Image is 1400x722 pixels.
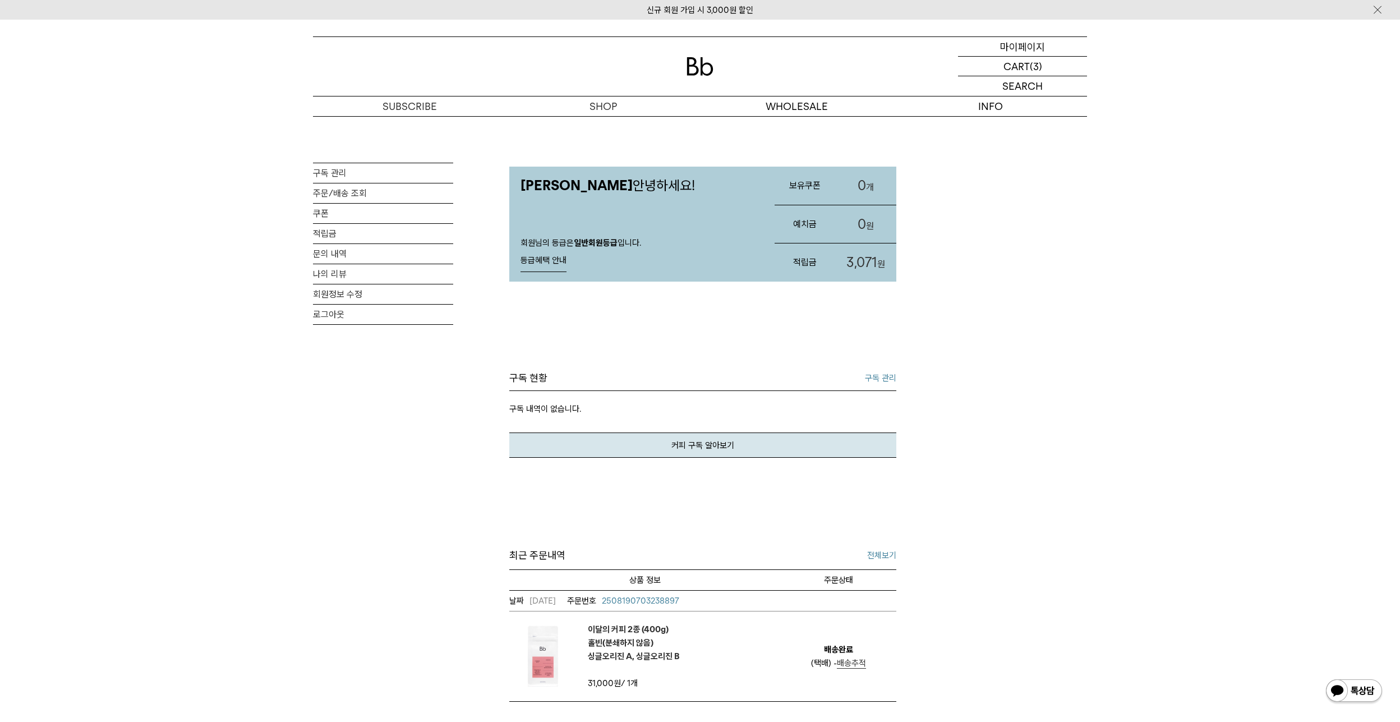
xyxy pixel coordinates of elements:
th: 주문상태 [780,569,896,590]
a: 적립금 [313,224,453,243]
a: 커피 구독 알아보기 [509,433,896,458]
p: 마이페이지 [1000,37,1045,56]
h3: 적립금 [775,247,835,277]
a: 구독 관리 [865,371,896,385]
a: 등급혜택 안내 [521,250,567,272]
span: 최근 주문내역 [509,548,565,564]
p: SEARCH [1002,76,1043,96]
a: 0개 [836,167,896,205]
img: 카카오톡 채널 1:1 채팅 버튼 [1325,678,1383,705]
a: 구독 관리 [313,163,453,183]
em: 배송완료 [824,643,853,656]
strong: 일반회원등급 [574,238,618,248]
a: SHOP [506,96,700,116]
p: 구독 내역이 없습니다. [509,391,896,433]
span: 2508190703238897 [602,596,679,606]
img: 이달의 커피 [509,623,577,690]
a: 0원 [836,205,896,243]
th: 상품명/옵션 [509,569,780,590]
h3: 예치금 [775,209,835,239]
a: 주문/배송 조회 [313,183,453,203]
p: (3) [1030,57,1042,76]
a: 이달의 커피 2종 (400g)홀빈(분쇄하지 않음)싱글오리진 A, 싱글오리진 B [588,623,680,663]
div: (택배) - [811,656,866,670]
a: 마이페이지 [958,37,1087,57]
em: [DATE] [509,594,556,608]
span: 3,071 [846,254,877,270]
a: 전체보기 [867,549,896,562]
img: 로고 [687,57,713,76]
a: 로그아웃 [313,305,453,324]
p: 안녕하세요! [509,167,763,205]
a: 신규 회원 가입 시 3,000원 할인 [647,5,753,15]
em: 이달의 커피 2종 (400g) 홀빈(분쇄하지 않음) 싱글오리진 A, 싱글오리진 B [588,623,680,663]
p: WHOLESALE [700,96,894,116]
a: SUBSCRIBE [313,96,506,116]
h3: 보유쿠폰 [775,171,835,200]
strong: 31,000원 [588,678,621,688]
a: 3,071원 [836,243,896,282]
strong: [PERSON_NAME] [521,177,633,194]
span: 배송추적 [837,658,866,668]
h3: 구독 현황 [509,371,547,385]
a: 회원정보 수정 [313,284,453,304]
p: CART [1003,57,1030,76]
div: 회원님의 등급은 입니다. [509,227,763,282]
a: 배송추적 [837,658,866,669]
a: 2508190703238897 [567,594,679,608]
span: 0 [858,216,866,232]
a: 문의 내역 [313,244,453,264]
a: CART (3) [958,57,1087,76]
td: / 1개 [588,677,683,690]
a: 나의 리뷰 [313,264,453,284]
p: INFO [894,96,1087,116]
a: 쿠폰 [313,204,453,223]
span: 0 [858,177,866,194]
